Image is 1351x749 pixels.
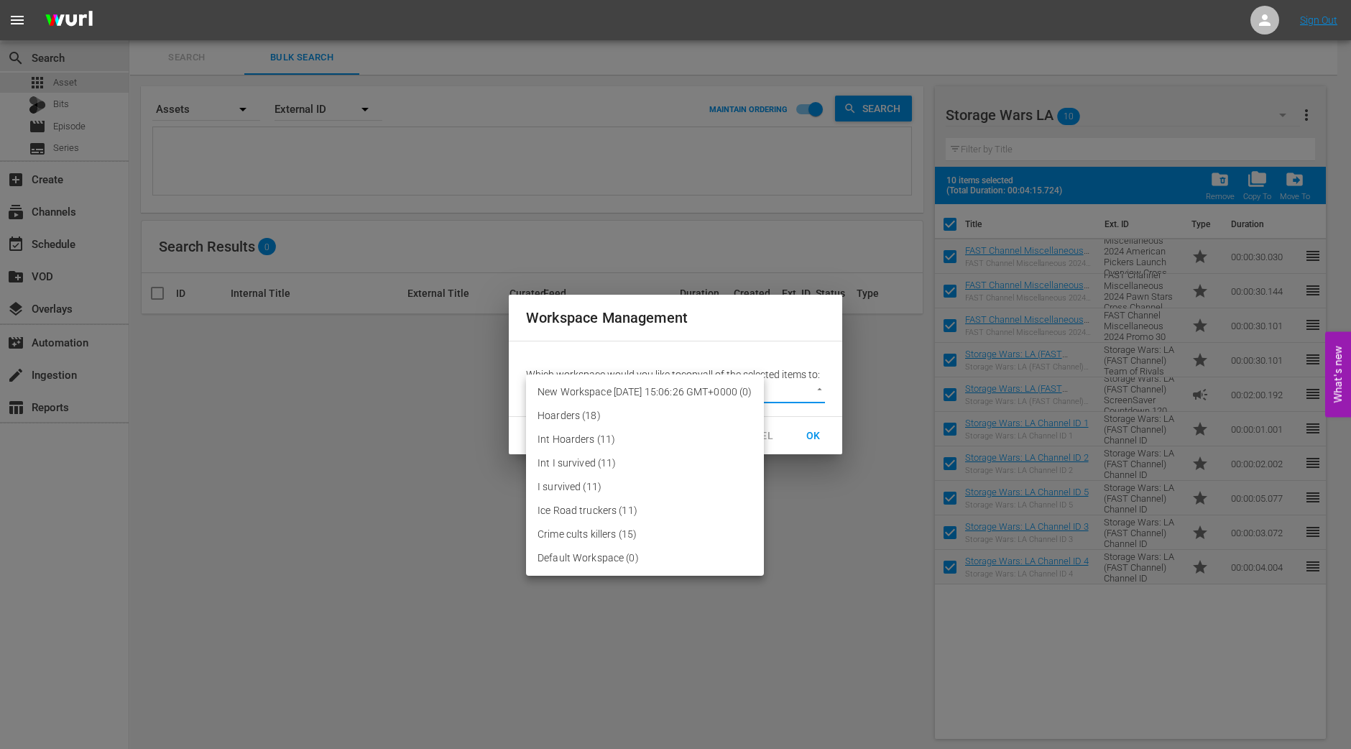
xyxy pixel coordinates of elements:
li: Hoarders (18) [526,404,764,428]
li: Default Workspace (0) [526,546,764,570]
li: I survived (11) [526,475,764,499]
li: Int I survived (11) [526,451,764,475]
li: Crime cults killers (15) [526,523,764,546]
span: menu [9,12,26,29]
li: Int Hoarders (11) [526,428,764,451]
img: ans4CAIJ8jUAAAAAAAAAAAAAAAAAAAAAAAAgQb4GAAAAAAAAAAAAAAAAAAAAAAAAJMjXAAAAAAAAAAAAAAAAAAAAAAAAgAT5G... [34,4,103,37]
a: Sign Out [1300,14,1337,26]
li: New Workspace [DATE] 15:06:26 GMT+0000 (0) [526,380,764,404]
li: Ice Road truckers (11) [526,499,764,523]
button: Open Feedback Widget [1325,332,1351,418]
